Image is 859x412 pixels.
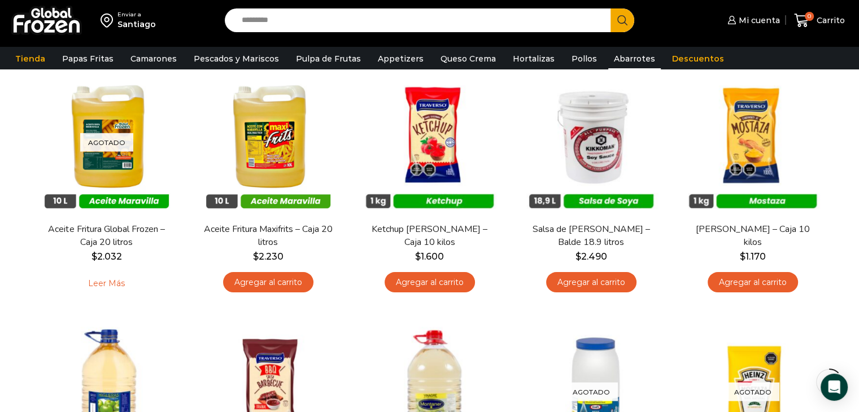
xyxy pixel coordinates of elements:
[117,19,156,30] div: Santiago
[10,48,51,69] a: Tienda
[821,374,848,401] div: Open Intercom Messenger
[805,12,814,21] span: 0
[611,8,634,32] button: Search button
[101,11,117,30] img: address-field-icon.svg
[708,272,798,293] a: Agregar al carrito: “Mostaza Traverso - Caja 10 kilos”
[71,272,142,296] a: Leé más sobre “Aceite Fritura Global Frozen – Caja 20 litros”
[575,251,581,262] span: $
[253,251,259,262] span: $
[41,223,171,249] a: Aceite Fritura Global Frozen – Caja 20 litros
[575,251,607,262] bdi: 2.490
[546,272,636,293] a: Agregar al carrito: “Salsa de Soya Kikkoman - Balde 18.9 litros”
[56,48,119,69] a: Papas Fritas
[791,7,848,34] a: 0 Carrito
[415,251,421,262] span: $
[687,223,817,249] a: [PERSON_NAME] – Caja 10 kilos
[415,251,444,262] bdi: 1.600
[385,272,475,293] a: Agregar al carrito: “Ketchup Traverso - Caja 10 kilos”
[91,251,97,262] span: $
[726,382,779,401] p: Agotado
[725,9,780,32] a: Mi cuenta
[814,15,845,26] span: Carrito
[566,48,603,69] a: Pollos
[223,272,313,293] a: Agregar al carrito: “Aceite Fritura Maxifrits - Caja 20 litros”
[435,48,502,69] a: Queso Crema
[740,251,745,262] span: $
[507,48,560,69] a: Hortalizas
[526,223,656,249] a: Salsa de [PERSON_NAME] – Balde 18.9 litros
[125,48,182,69] a: Camarones
[80,133,133,151] p: Agotado
[188,48,285,69] a: Pescados y Mariscos
[565,382,618,401] p: Agotado
[91,251,122,262] bdi: 2.032
[372,48,429,69] a: Appetizers
[253,251,284,262] bdi: 2.230
[117,11,156,19] div: Enviar a
[608,48,661,69] a: Abarrotes
[736,15,780,26] span: Mi cuenta
[203,223,333,249] a: Aceite Fritura Maxifrits – Caja 20 litros
[290,48,367,69] a: Pulpa de Frutas
[364,223,494,249] a: Ketchup [PERSON_NAME] – Caja 10 kilos
[666,48,730,69] a: Descuentos
[740,251,766,262] bdi: 1.170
